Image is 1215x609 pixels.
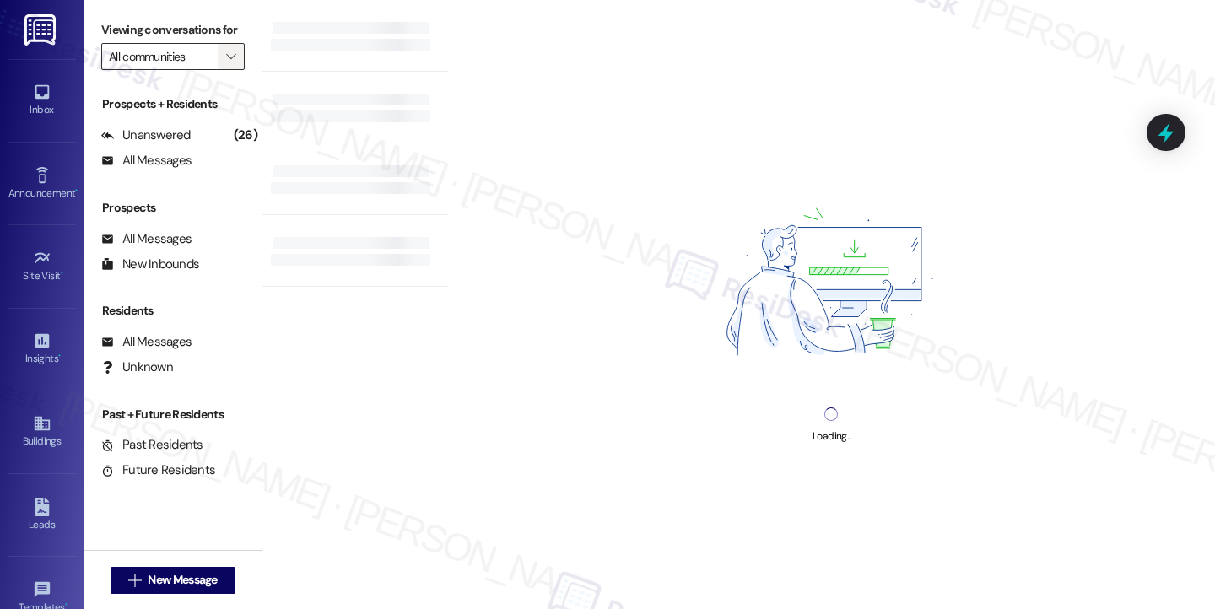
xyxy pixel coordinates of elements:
[226,50,235,63] i: 
[24,14,59,46] img: ResiDesk Logo
[101,436,203,454] div: Past Residents
[84,199,262,217] div: Prospects
[8,78,76,123] a: Inbox
[8,326,76,372] a: Insights •
[101,333,192,351] div: All Messages
[8,409,76,455] a: Buildings
[813,428,850,445] div: Loading...
[111,567,235,594] button: New Message
[101,17,245,43] label: Viewing conversations for
[148,571,217,589] span: New Message
[58,350,61,362] span: •
[101,127,191,144] div: Unanswered
[84,95,262,113] div: Prospects + Residents
[101,256,199,273] div: New Inbounds
[109,43,218,70] input: All communities
[101,230,192,248] div: All Messages
[101,461,215,479] div: Future Residents
[101,358,173,376] div: Unknown
[8,493,76,538] a: Leads
[84,406,262,423] div: Past + Future Residents
[84,302,262,320] div: Residents
[8,244,76,289] a: Site Visit •
[61,267,63,279] span: •
[128,574,141,587] i: 
[101,152,192,170] div: All Messages
[75,185,78,197] span: •
[229,122,262,148] div: (26)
